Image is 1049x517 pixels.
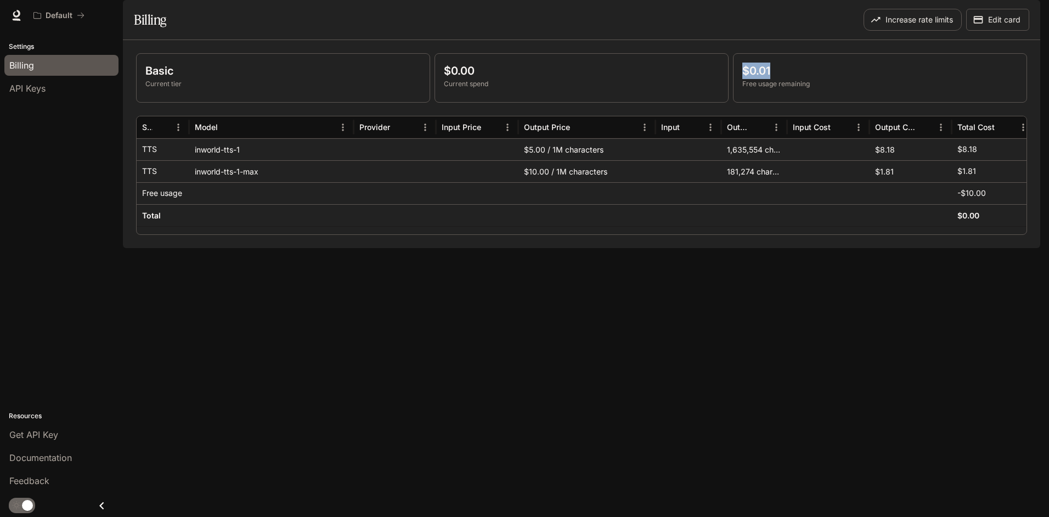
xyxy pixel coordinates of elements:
button: Sort [916,119,933,136]
div: Input Cost [793,122,831,132]
div: inworld-tts-1-max [189,160,354,182]
h6: $0.00 [957,210,979,221]
div: 1,635,554 characters [721,138,787,160]
div: Output Price [524,122,570,132]
button: Sort [482,119,499,136]
button: Menu [335,119,351,136]
div: Provider [359,122,390,132]
div: Output Cost [875,122,915,132]
button: Sort [996,119,1012,136]
p: TTS [142,166,157,177]
button: Menu [170,119,187,136]
button: Menu [417,119,433,136]
button: Sort [391,119,408,136]
p: $8.18 [957,144,977,155]
p: Current spend [444,79,719,89]
p: Free usage [142,188,182,199]
button: Menu [933,119,949,136]
div: Model [195,122,218,132]
button: Sort [219,119,235,136]
p: $1.81 [957,166,976,177]
div: $10.00 / 1M characters [518,160,656,182]
button: Sort [154,119,170,136]
p: Default [46,11,72,20]
div: Total Cost [957,122,995,132]
button: Menu [1015,119,1031,136]
button: Menu [499,119,516,136]
div: $8.18 [870,138,952,160]
button: Menu [768,119,785,136]
div: inworld-tts-1 [189,138,354,160]
p: TTS [142,144,157,155]
p: $0.00 [444,63,719,79]
button: Sort [681,119,697,136]
button: Edit card [966,9,1029,31]
div: Input Price [442,122,481,132]
button: Menu [636,119,653,136]
p: Basic [145,63,421,79]
p: -$10.00 [957,188,986,199]
p: Current tier [145,79,421,89]
div: $1.81 [870,160,952,182]
button: Sort [571,119,588,136]
div: $5.00 / 1M characters [518,138,656,160]
p: $0.01 [742,63,1018,79]
h1: Billing [134,9,166,31]
button: Menu [850,119,867,136]
div: Service [142,122,153,132]
div: Input [661,122,680,132]
button: Sort [752,119,768,136]
p: Free usage remaining [742,79,1018,89]
div: Output [727,122,751,132]
div: 181,274 characters [721,160,787,182]
button: All workspaces [29,4,89,26]
button: Menu [702,119,719,136]
button: Increase rate limits [864,9,962,31]
h6: Total [142,210,161,221]
button: Sort [832,119,848,136]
